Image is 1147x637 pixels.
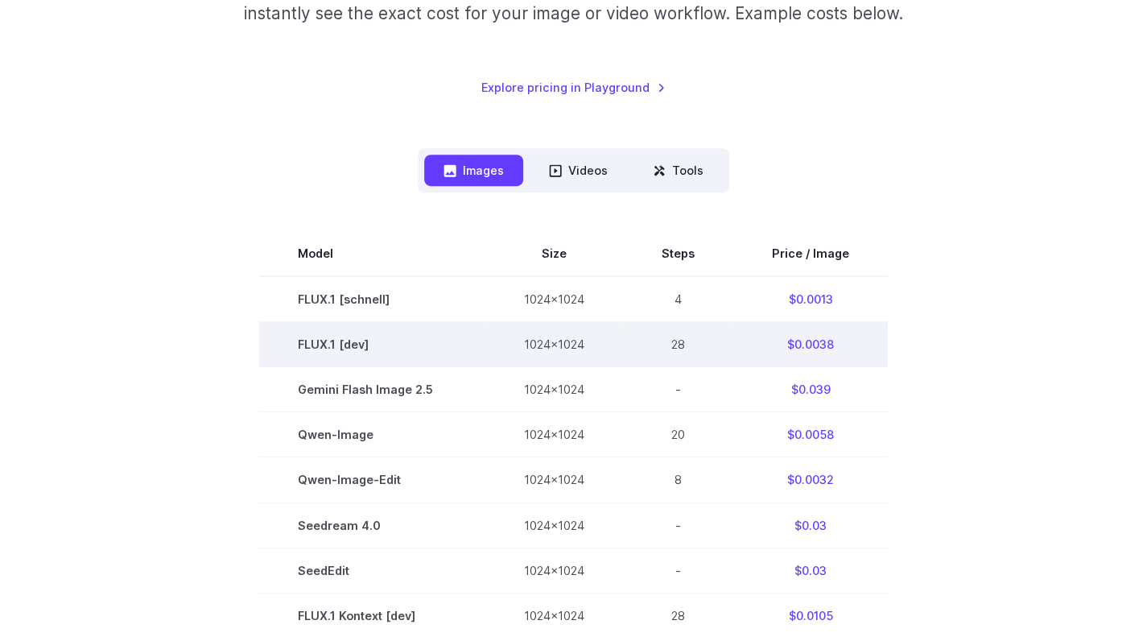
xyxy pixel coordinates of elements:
td: - [623,548,733,593]
td: $0.0032 [733,457,888,503]
td: SeedEdit [259,548,485,593]
th: Steps [623,231,733,276]
td: - [623,367,733,412]
button: Images [424,155,523,186]
td: 1024x1024 [485,322,623,367]
td: - [623,503,733,548]
span: Gemini Flash Image 2.5 [298,380,447,399]
td: 4 [623,276,733,322]
td: 1024x1024 [485,503,623,548]
td: FLUX.1 [dev] [259,322,485,367]
td: $0.03 [733,503,888,548]
button: Tools [633,155,723,186]
td: 1024x1024 [485,548,623,593]
th: Model [259,231,485,276]
th: Price / Image [733,231,888,276]
td: FLUX.1 [schnell] [259,276,485,322]
th: Size [485,231,623,276]
td: Seedream 4.0 [259,503,485,548]
td: $0.03 [733,548,888,593]
td: $0.0013 [733,276,888,322]
td: 8 [623,457,733,503]
td: Qwen-Image [259,412,485,457]
button: Videos [530,155,627,186]
td: 20 [623,412,733,457]
a: Explore pricing in Playground [481,78,666,97]
td: Qwen-Image-Edit [259,457,485,503]
td: $0.0038 [733,322,888,367]
td: 1024x1024 [485,367,623,412]
td: $0.0058 [733,412,888,457]
td: 1024x1024 [485,412,623,457]
td: 28 [623,322,733,367]
td: 1024x1024 [485,276,623,322]
td: 1024x1024 [485,457,623,503]
td: $0.039 [733,367,888,412]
